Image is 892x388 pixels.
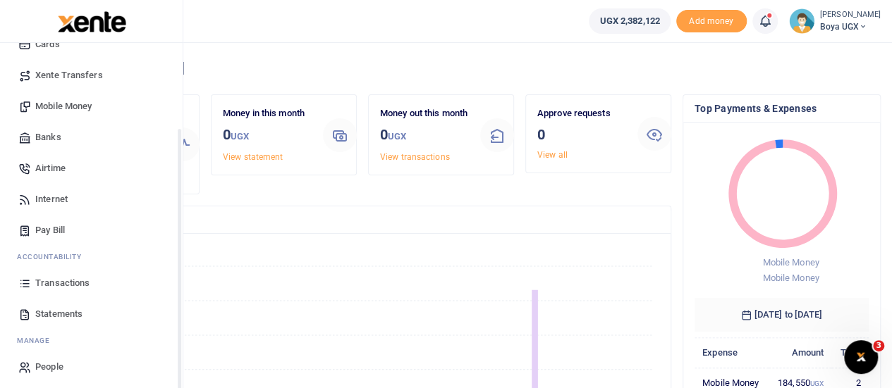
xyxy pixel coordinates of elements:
span: People [35,360,63,374]
a: Xente Transfers [11,60,171,91]
a: logo-small logo-large logo-large [56,15,126,26]
a: View transactions [380,152,450,162]
a: UGX 2,382,122 [589,8,670,34]
span: Add money [676,10,747,33]
li: Toup your wallet [676,10,747,33]
a: Add money [676,15,747,25]
a: View statement [223,152,283,162]
li: M [11,330,171,351]
img: logo-large [58,11,126,32]
span: Mobile Money [762,273,819,283]
h4: Hello [PERSON_NAME] [54,61,881,76]
a: Mobile Money [11,91,171,122]
small: UGX [231,131,249,142]
span: Internet [35,192,68,206]
h4: Top Payments & Expenses [695,101,869,116]
span: Boya UGX [820,20,881,33]
p: Money in this month [223,106,312,121]
p: Approve requests [537,106,626,121]
a: Pay Bill [11,215,171,246]
a: People [11,351,171,382]
h4: Transactions Overview [66,212,659,227]
a: Statements [11,299,171,330]
h3: 0 [223,124,312,147]
small: UGX [388,131,406,142]
a: profile-user [PERSON_NAME] Boya UGX [789,8,881,34]
a: View all [537,150,568,160]
h3: 0 [537,124,626,145]
span: Transactions [35,276,90,290]
th: Expense [695,337,769,368]
span: Mobile Money [35,99,92,113]
span: Airtime [35,161,66,175]
small: UGX [810,380,824,387]
small: [PERSON_NAME] [820,9,881,21]
a: Banks [11,122,171,153]
h3: 0 [380,124,469,147]
span: UGX 2,382,122 [599,14,659,28]
p: Money out this month [380,106,469,121]
a: Airtime [11,153,171,184]
th: Amount [769,337,831,368]
li: Wallet ballance [583,8,676,34]
li: Ac [11,246,171,268]
iframe: Intercom live chat [844,340,878,374]
img: profile-user [789,8,814,34]
h6: [DATE] to [DATE] [695,298,869,332]
span: 3 [873,340,884,351]
span: Mobile Money [762,257,819,268]
span: Banks [35,130,61,144]
span: countability [28,251,81,262]
span: anage [24,335,50,346]
th: Txns [831,337,869,368]
span: Cards [35,37,60,51]
a: Internet [11,184,171,215]
a: Cards [11,29,171,60]
span: Statements [35,307,83,321]
a: Transactions [11,268,171,299]
span: Pay Bill [35,223,65,237]
span: Xente Transfers [35,68,103,82]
